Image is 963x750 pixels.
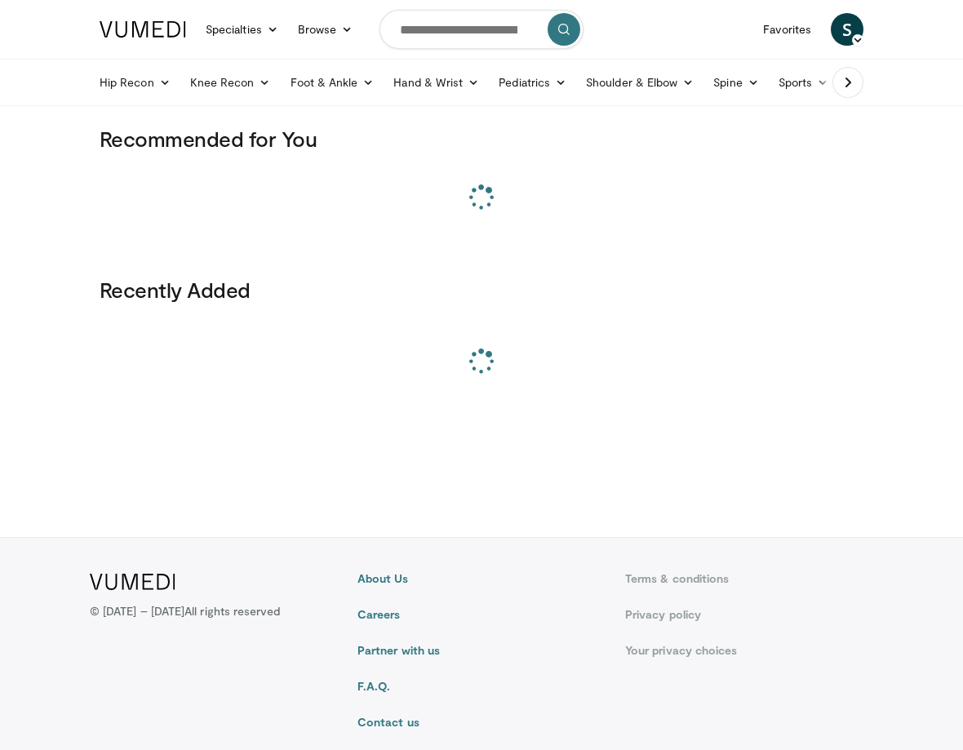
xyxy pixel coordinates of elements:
span: All rights reserved [184,604,280,618]
a: Browse [288,13,363,46]
a: Terms & conditions [625,570,873,587]
a: Hand & Wrist [384,66,489,99]
a: Spine [703,66,768,99]
a: Privacy policy [625,606,873,623]
a: Partner with us [357,642,606,659]
a: F.A.Q. [357,678,606,695]
a: Careers [357,606,606,623]
a: Contact us [357,714,606,730]
img: VuMedi Logo [90,574,175,590]
a: Favorites [753,13,821,46]
a: S [831,13,863,46]
a: Specialties [196,13,288,46]
a: Shoulder & Elbow [576,66,703,99]
h3: Recently Added [100,277,863,303]
p: © [DATE] – [DATE] [90,603,281,619]
a: About Us [357,570,606,587]
a: Hip Recon [90,66,180,99]
a: Foot & Ankle [281,66,384,99]
h3: Recommended for You [100,126,863,152]
a: Sports [769,66,839,99]
a: Your privacy choices [625,642,873,659]
input: Search topics, interventions [379,10,584,49]
a: Knee Recon [180,66,281,99]
a: Pediatrics [489,66,576,99]
img: VuMedi Logo [100,21,186,38]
